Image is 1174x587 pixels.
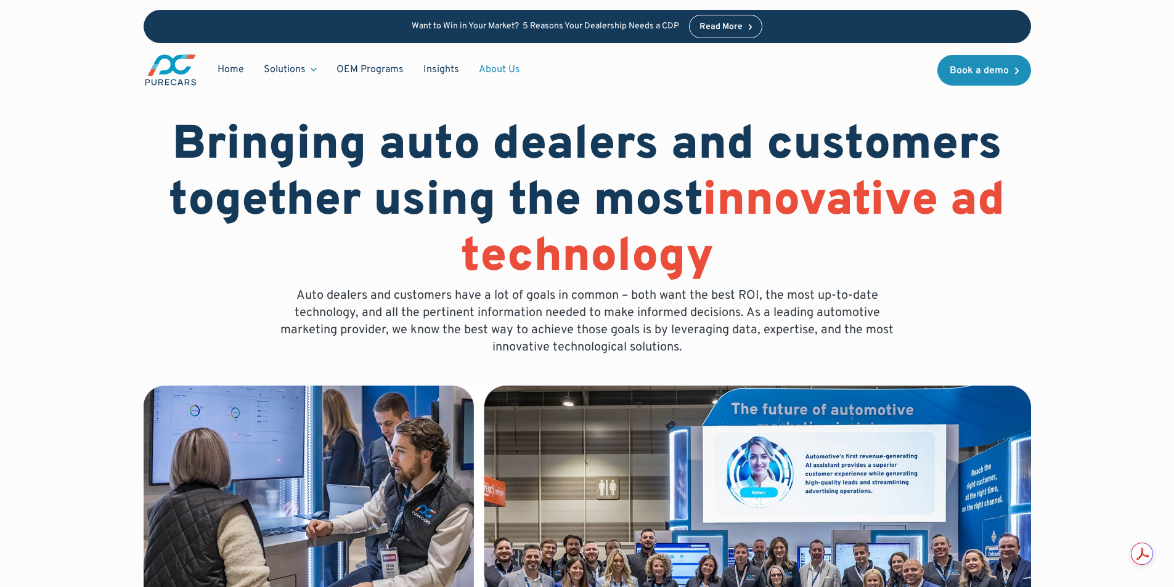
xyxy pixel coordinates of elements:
div: Read More [699,23,743,31]
h1: Bringing auto dealers and customers together using the most [144,118,1031,287]
p: Auto dealers and customers have a lot of goals in common – both want the best ROI, the most up-to... [272,287,903,356]
div: Book a demo [950,66,1009,76]
a: OEM Programs [327,58,414,81]
div: Solutions [254,58,327,81]
a: Book a demo [937,55,1031,86]
img: purecars logo [144,53,198,87]
a: Insights [414,58,469,81]
a: Home [208,58,254,81]
a: Read More [689,15,763,38]
div: Solutions [264,63,306,76]
a: About Us [469,58,530,81]
span: innovative ad technology [461,172,1006,288]
p: Want to Win in Your Market? 5 Reasons Your Dealership Needs a CDP [412,22,679,32]
a: main [144,53,198,87]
